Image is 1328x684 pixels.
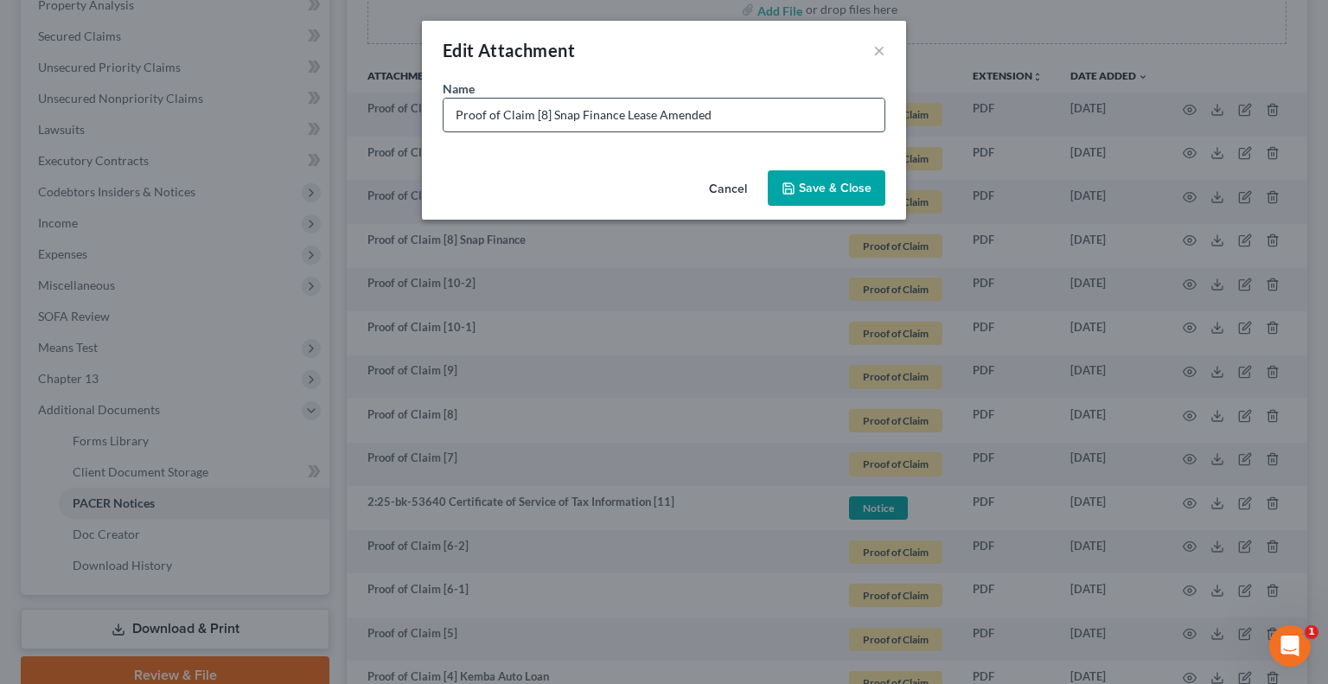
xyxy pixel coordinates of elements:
span: Attachment [478,40,575,61]
button: Save & Close [768,170,885,207]
span: 1 [1305,625,1318,639]
input: Enter name... [444,99,884,131]
iframe: Intercom live chat [1269,625,1311,667]
span: Edit [443,40,475,61]
button: Cancel [695,172,761,207]
span: Name [443,81,475,96]
span: Save & Close [799,181,871,195]
button: × [873,40,885,61]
